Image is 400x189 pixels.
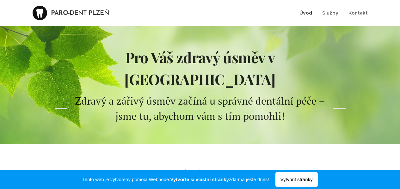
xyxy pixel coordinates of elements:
span: Úvod [299,10,312,16]
span: Kontakt [348,10,368,16]
span: Vytvořit stránky [275,172,318,187]
strong: Vytvořte si vlastní stránky [170,177,229,182]
h1: Dentální hygiena [74,167,327,187]
ul: Menu [298,5,368,21]
span: Tento web je vytvořený pomocí Webnode. zdarma ještě dnes! [82,176,269,183]
span: Služby [322,10,338,16]
span: Zdravý a zářivý úsměv začíná u správné dentální péče – jsme tu, abychom vám s tím pomohli! [75,94,325,123]
strong: Pro Váš zdravý úsměv v [GEOGRAPHIC_DATA] [124,47,275,89]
